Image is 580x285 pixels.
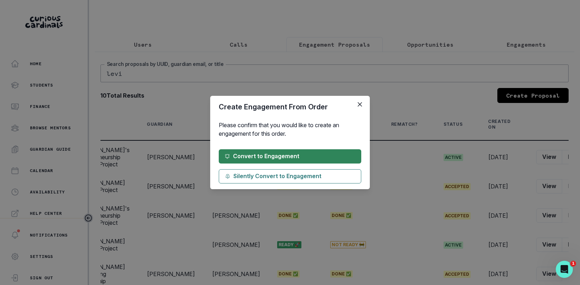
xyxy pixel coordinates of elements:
[219,169,361,183] button: Silently Convert to Engagement
[556,261,573,278] iframe: Intercom live chat
[210,96,370,118] header: Create Engagement From Order
[354,99,366,110] button: Close
[219,121,361,138] p: Please confirm that you would like to create an engagement for this order.
[570,261,576,266] span: 1
[219,149,361,164] button: Convert to Engagement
